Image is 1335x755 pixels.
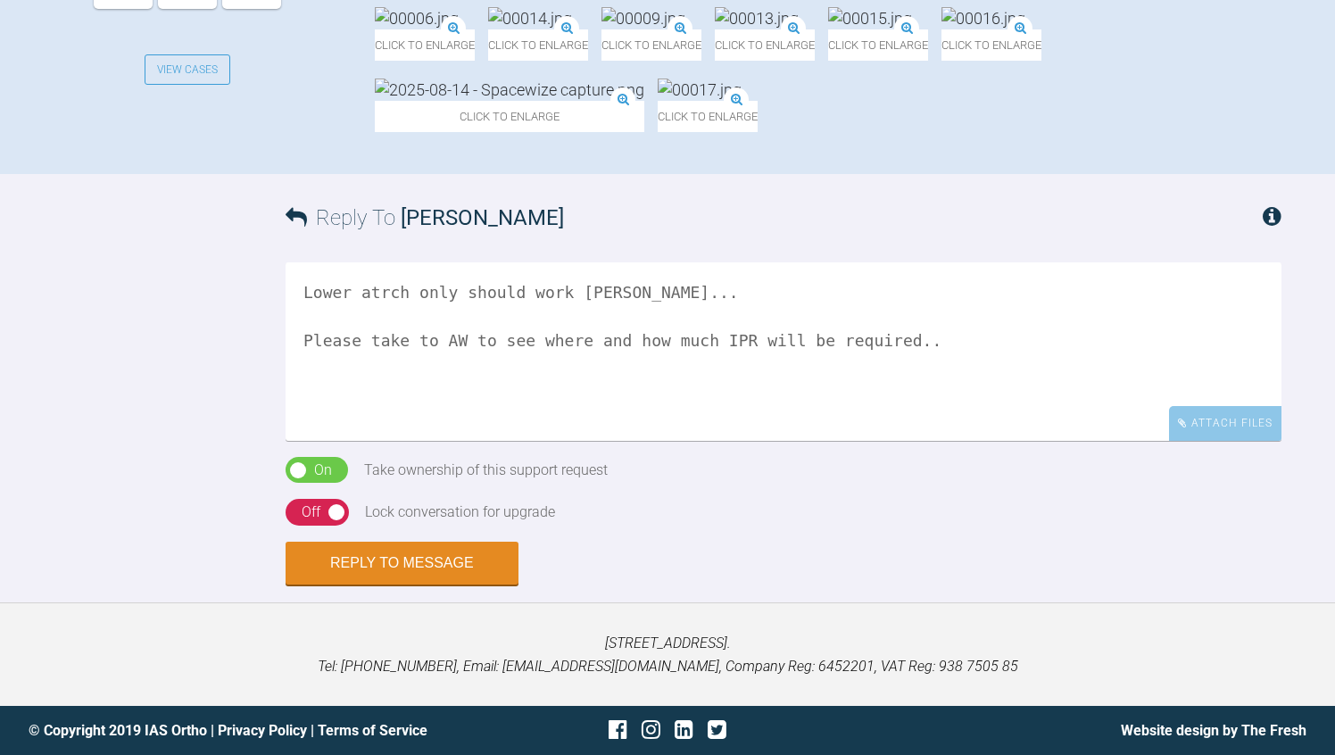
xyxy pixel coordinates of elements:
[715,7,799,29] img: 00013.jpg
[401,205,564,230] span: [PERSON_NAME]
[286,542,518,585] button: Reply to Message
[375,29,475,61] span: Click to enlarge
[29,719,454,743] div: © Copyright 2019 IAS Ortho | |
[375,79,644,101] img: 2025-08-14 - Spacewize capture.png
[145,54,230,85] a: View Cases
[941,7,1025,29] img: 00016.jpg
[218,722,307,739] a: Privacy Policy
[488,29,588,61] span: Click to enlarge
[286,201,564,235] h3: Reply To
[715,29,815,61] span: Click to enlarge
[1121,722,1306,739] a: Website design by The Fresh
[302,501,320,524] div: Off
[314,459,332,482] div: On
[941,29,1041,61] span: Click to enlarge
[658,101,758,132] span: Click to enlarge
[375,7,459,29] img: 00006.jpg
[318,722,427,739] a: Terms of Service
[601,29,701,61] span: Click to enlarge
[828,29,928,61] span: Click to enlarge
[1169,406,1281,441] div: Attach Files
[488,7,572,29] img: 00014.jpg
[658,79,742,101] img: 00017.jpg
[375,101,644,132] span: Click to enlarge
[364,459,608,482] div: Take ownership of this support request
[365,501,555,524] div: Lock conversation for upgrade
[828,7,912,29] img: 00015.jpg
[601,7,685,29] img: 00009.jpg
[29,632,1306,677] p: [STREET_ADDRESS]. Tel: [PHONE_NUMBER], Email: [EMAIL_ADDRESS][DOMAIN_NAME], Company Reg: 6452201,...
[286,262,1281,441] textarea: Lower atrch only should work [PERSON_NAME]... Please take to AW to see where and how much IPR wil...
